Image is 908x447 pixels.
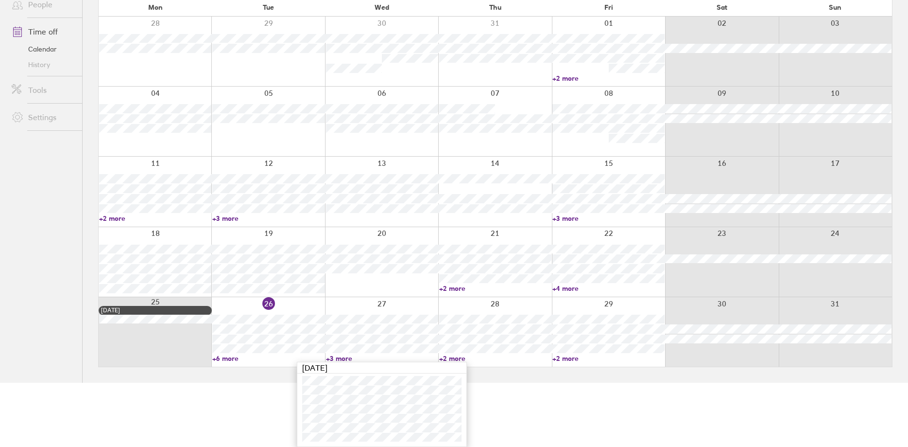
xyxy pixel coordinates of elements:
[212,214,325,223] a: +3 more
[101,307,209,314] div: [DATE]
[829,3,841,11] span: Sun
[263,3,274,11] span: Tue
[717,3,727,11] span: Sat
[552,284,665,293] a: +4 more
[4,80,82,100] a: Tools
[552,354,665,363] a: +2 more
[439,354,551,363] a: +2 more
[375,3,389,11] span: Wed
[297,362,466,374] div: [DATE]
[439,284,551,293] a: +2 more
[148,3,163,11] span: Mon
[4,107,82,127] a: Settings
[99,214,211,223] a: +2 more
[212,354,325,363] a: +6 more
[604,3,613,11] span: Fri
[489,3,501,11] span: Thu
[552,74,665,83] a: +2 more
[326,354,438,363] a: +3 more
[4,57,82,72] a: History
[552,214,665,223] a: +3 more
[4,41,82,57] a: Calendar
[4,22,82,41] a: Time off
